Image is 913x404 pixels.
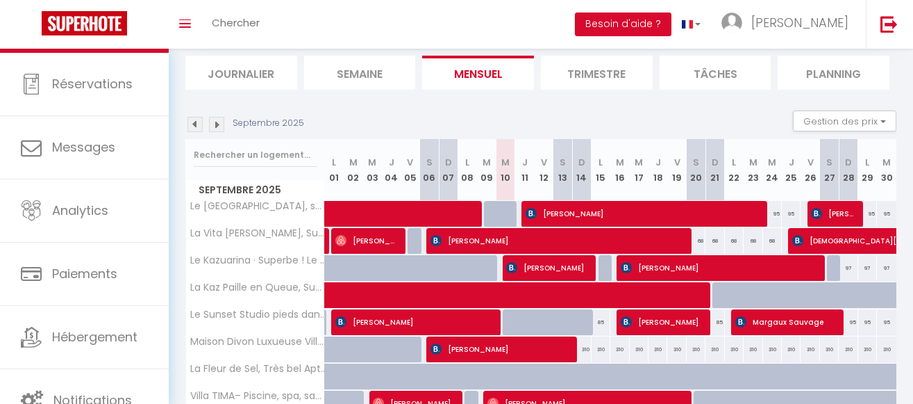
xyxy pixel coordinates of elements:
div: 68 [725,228,744,254]
div: 68 [705,228,724,254]
th: 17 [630,139,648,201]
li: Semaine [304,56,416,90]
input: Rechercher un logement... [194,143,317,168]
span: Le Sunset Studio pieds dans l'eau! [188,309,327,320]
abbr: V [807,156,814,169]
li: Journalier [185,56,297,90]
div: 95 [858,309,877,335]
div: 85 [705,309,724,335]
span: [PERSON_NAME] [506,254,587,281]
div: 310 [877,337,896,362]
div: 95 [858,201,877,227]
div: 310 [839,337,857,362]
abbr: M [616,156,624,169]
span: La Fleur de Sel, Très bel Apt [MEDICAL_DATA] [188,364,327,374]
span: [PERSON_NAME] [621,254,814,281]
th: 10 [496,139,514,201]
th: 03 [362,139,381,201]
div: 95 [763,201,782,227]
abbr: M [749,156,757,169]
th: 06 [420,139,439,201]
abbr: M [501,156,510,169]
abbr: M [483,156,491,169]
abbr: L [865,156,869,169]
div: 310 [667,337,686,362]
abbr: S [560,156,566,169]
span: Septembre 2025 [186,180,324,200]
abbr: J [655,156,661,169]
span: [PERSON_NAME] [621,309,702,335]
div: 310 [744,337,762,362]
div: 310 [630,337,648,362]
th: 23 [744,139,762,201]
th: 13 [553,139,572,201]
div: 310 [801,337,819,362]
div: 85 [592,309,610,335]
div: 310 [782,337,801,362]
span: Maison Divon Luxueuse Villa Exotique face à l'Océan avec piscine chauffée [188,337,327,347]
th: 28 [839,139,857,201]
th: 08 [458,139,477,201]
abbr: L [598,156,603,169]
div: 97 [839,255,857,281]
th: 15 [592,139,610,201]
abbr: L [465,156,469,169]
button: Besoin d'aide ? [575,13,671,36]
span: Réservations [52,75,133,92]
span: Le [GEOGRAPHIC_DATA], splendide F1 à 2 pas du lagon [188,201,327,211]
li: Planning [778,56,889,90]
div: 95 [782,201,801,227]
abbr: L [732,156,736,169]
th: 24 [763,139,782,201]
div: 97 [858,255,877,281]
abbr: S [693,156,699,169]
div: 95 [877,201,896,227]
th: 02 [344,139,362,201]
th: 26 [801,139,819,201]
div: 310 [648,337,667,362]
span: [PERSON_NAME] [430,227,680,254]
abbr: J [522,156,528,169]
span: [PERSON_NAME] [526,200,757,227]
abbr: L [332,156,336,169]
img: Super Booking [42,11,127,35]
div: 68 [744,228,762,254]
span: Margaux Sauvage [735,309,835,335]
abbr: V [541,156,547,169]
th: 09 [477,139,496,201]
span: Villa TIMA– Piscine, spa, sauna & vue mer à 180° [GEOGRAPHIC_DATA] [188,391,327,401]
th: 25 [782,139,801,201]
th: 22 [725,139,744,201]
div: 310 [687,337,705,362]
abbr: D [445,156,452,169]
li: Trimestre [541,56,653,90]
span: Paiements [52,265,117,282]
th: 12 [534,139,553,201]
th: 04 [382,139,401,201]
span: La Kaz Paille en Queue, Superbe Villa avec [PERSON_NAME] et jacuzzi [188,282,327,293]
span: Chercher [212,15,260,30]
img: ... [721,13,742,33]
th: 29 [858,139,877,201]
div: 310 [705,337,724,362]
abbr: S [826,156,832,169]
th: 21 [705,139,724,201]
div: 310 [592,337,610,362]
div: 95 [877,309,896,335]
th: 16 [610,139,629,201]
li: Mensuel [422,56,534,90]
abbr: M [882,156,891,169]
abbr: M [635,156,643,169]
span: [PERSON_NAME] [811,200,855,227]
button: Ouvrir le widget de chat LiveChat [11,6,53,47]
img: logout [880,15,898,33]
th: 30 [877,139,896,201]
button: Gestion des prix [793,111,896,131]
abbr: M [349,156,358,169]
div: 310 [820,337,839,362]
abbr: J [789,156,794,169]
span: Hébergement [52,328,137,346]
span: Le Kazuarina · Superbe ! Le Kazuarina, beau F3 à 50m du lagon [188,255,327,266]
abbr: D [712,156,719,169]
div: 97 [877,255,896,281]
